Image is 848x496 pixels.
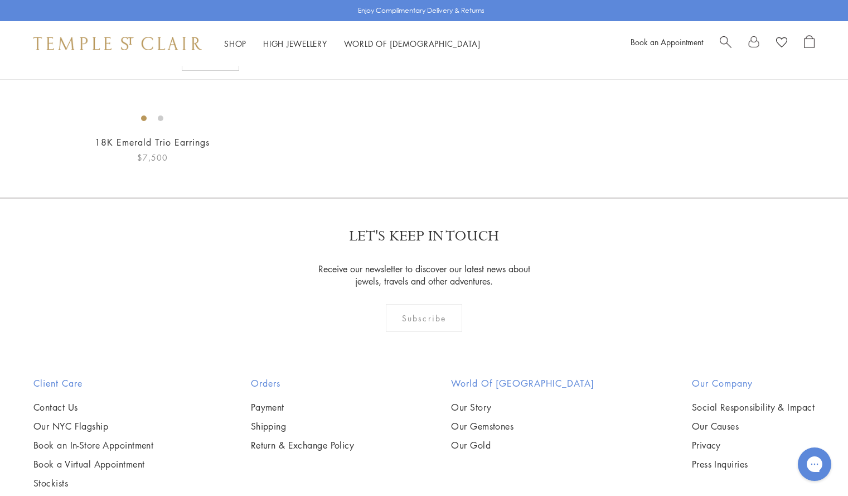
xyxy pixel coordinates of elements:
[776,35,787,52] a: View Wishlist
[720,35,731,52] a: Search
[349,227,499,246] p: LET'S KEEP IN TOUCH
[692,401,815,413] a: Social Responsibility & Impact
[251,377,355,390] h2: Orders
[33,37,202,50] img: Temple St. Clair
[224,37,481,51] nav: Main navigation
[451,439,594,451] a: Our Gold
[311,263,537,287] p: Receive our newsletter to discover our latest news about jewels, travels and other adventures.
[95,136,210,148] a: 18K Emerald Trio Earrings
[692,458,815,470] a: Press Inquiries
[33,401,153,413] a: Contact Us
[251,439,355,451] a: Return & Exchange Policy
[792,444,837,485] iframe: Gorgias live chat messenger
[386,304,462,332] div: Subscribe
[692,420,815,432] a: Our Causes
[631,36,703,47] a: Book an Appointment
[358,5,484,16] p: Enjoy Complimentary Delivery & Returns
[344,38,481,49] a: World of [DEMOGRAPHIC_DATA]World of [DEMOGRAPHIC_DATA]
[33,439,153,451] a: Book an In-Store Appointment
[33,458,153,470] a: Book a Virtual Appointment
[33,420,153,432] a: Our NYC Flagship
[451,377,594,390] h2: World of [GEOGRAPHIC_DATA]
[224,38,246,49] a: ShopShop
[137,151,168,164] span: $7,500
[692,377,815,390] h2: Our Company
[451,420,594,432] a: Our Gemstones
[251,401,355,413] a: Payment
[451,401,594,413] a: Our Story
[263,38,327,49] a: High JewelleryHigh Jewellery
[251,420,355,432] a: Shipping
[804,35,815,52] a: Open Shopping Bag
[33,377,153,390] h2: Client Care
[692,439,815,451] a: Privacy
[33,477,153,489] a: Stockists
